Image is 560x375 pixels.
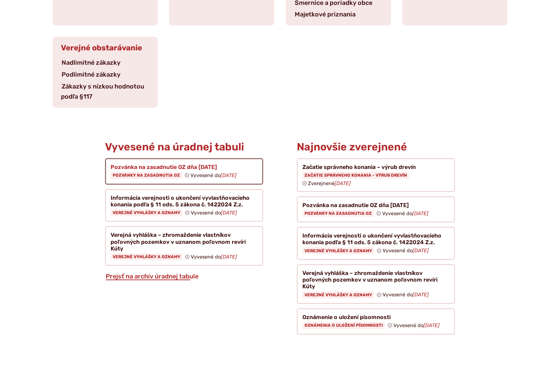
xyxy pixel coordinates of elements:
[297,227,455,260] a: Informácia verejnosti o ukončení vyvlastňovacieho konania podľa § 11 ods. 5 zákona č. 1422024 Z.z...
[105,226,263,266] a: Verejná vyhláška – zhromaždenie vlastníkov poľovných pozemkov v uznanom poľovnom revíri Kúty Vere...
[297,196,455,223] a: Pozvánka na zasadnutie OZ dňa [DATE] Pozvánky na zasadnutia OZ Vyvesené do[DATE]
[105,158,263,185] a: Pozvánka na zasadnutie OZ dňa [DATE] Pozvánky na zasadnutia OZ Vyvesené do[DATE]
[297,158,455,192] a: Začatie správneho konania – výrub drevín Začatie správneho konania - výrub drevín Zverejnené[DATE]
[105,273,199,280] a: Prejsť na archív úradnej tabule
[294,10,356,18] a: Majetkové priznania
[105,141,263,153] h3: Vyvesené na úradnej tabuli
[52,37,158,58] h3: Verejné obstarávanie
[61,83,144,101] a: Zákazky s nízkou hodnotou podľa §117
[297,141,455,153] h3: Najnovšie zverejnené
[61,71,121,78] a: Podlimitné zákazky
[61,59,121,66] a: Nadlimitné zákazky
[297,264,455,304] a: Verejná vyhláška – zhromaždenie vlastníkov poľovných pozemkov v uznanom poľovnom revíri Kúty Vere...
[105,189,263,222] a: Informácia verejnosti o ukončení vyvlastňovacieho konania podľa § 11 ods. 5 zákona č. 1422024 Z.z...
[297,308,455,335] a: Oznámenie o uložení písomnosti Oznámenia o uložení písomnosti Vyvesené do[DATE]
